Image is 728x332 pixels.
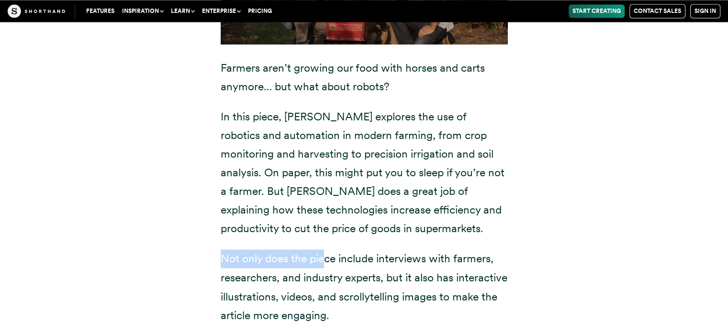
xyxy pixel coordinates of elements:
[690,4,720,18] a: Sign in
[569,4,625,18] a: Start Creating
[167,4,198,18] button: Learn
[82,4,118,18] a: Features
[118,4,167,18] button: Inspiration
[198,4,244,18] button: Enterprise
[221,249,508,324] p: Not only does the piece include interviews with farmers, researchers, and industry experts, but i...
[221,107,508,238] p: In this piece, [PERSON_NAME] explores the use of robotics and automation in modern farming, from ...
[221,59,508,96] p: Farmers aren’t growing our food with horses and carts anymore… but what about robots?
[629,4,685,18] a: Contact Sales
[244,4,276,18] a: Pricing
[8,4,65,18] img: The Craft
